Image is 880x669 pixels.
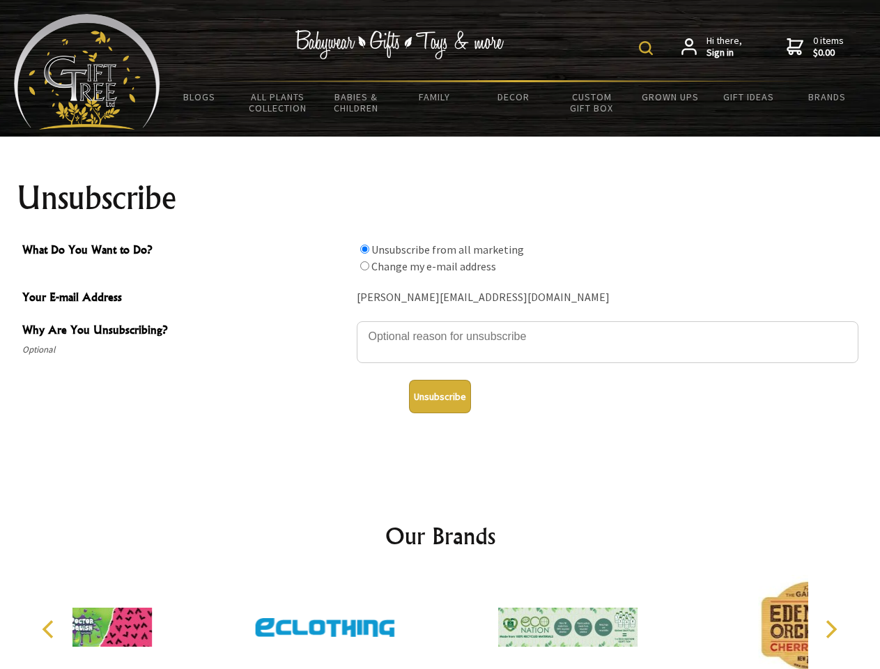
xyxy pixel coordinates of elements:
a: Hi there,Sign in [681,35,742,59]
input: What Do You Want to Do? [360,261,369,270]
span: Optional [22,341,350,358]
h2: Our Brands [28,519,853,553]
span: What Do You Want to Do? [22,241,350,261]
span: 0 items [813,34,844,59]
button: Previous [35,614,65,645]
input: What Do You Want to Do? [360,245,369,254]
span: Hi there, [707,35,742,59]
a: Family [396,82,474,111]
label: Change my e-mail address [371,259,496,273]
a: 0 items$0.00 [787,35,844,59]
a: Babies & Children [317,82,396,123]
a: Brands [788,82,867,111]
a: Custom Gift Box [553,82,631,123]
span: Your E-mail Address [22,289,350,309]
strong: Sign in [707,47,742,59]
textarea: Why Are You Unsubscribing? [357,321,858,363]
a: Gift Ideas [709,82,788,111]
strong: $0.00 [813,47,844,59]
a: All Plants Collection [239,82,318,123]
img: Babywear - Gifts - Toys & more [295,30,504,59]
button: Unsubscribe [409,380,471,413]
button: Next [815,614,846,645]
h1: Unsubscribe [17,181,864,215]
a: Decor [474,82,553,111]
img: Babyware - Gifts - Toys and more... [14,14,160,130]
a: BLOGS [160,82,239,111]
span: Why Are You Unsubscribing? [22,321,350,341]
img: product search [639,41,653,55]
a: Grown Ups [631,82,709,111]
label: Unsubscribe from all marketing [371,243,524,256]
div: [PERSON_NAME][EMAIL_ADDRESS][DOMAIN_NAME] [357,287,858,309]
